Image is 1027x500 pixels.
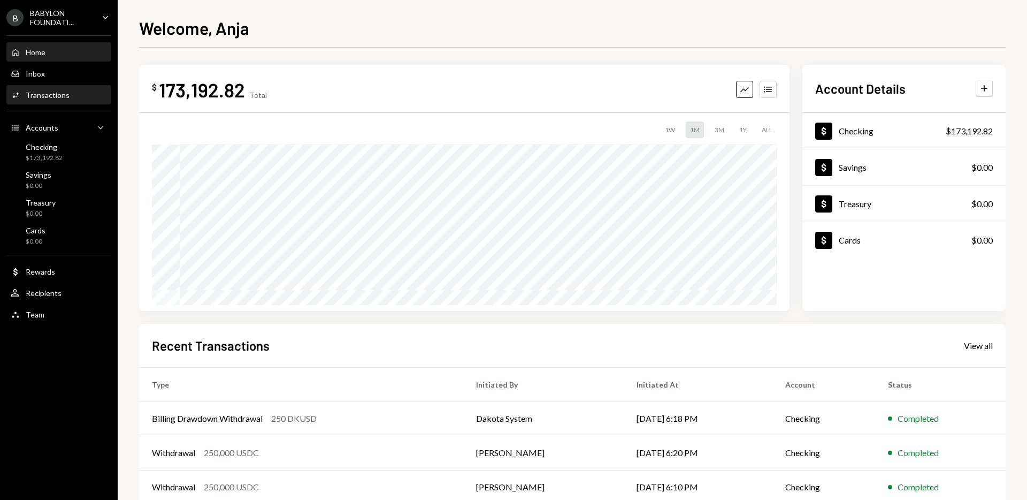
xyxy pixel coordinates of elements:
div: Completed [898,412,939,425]
td: Dakota System [463,401,624,436]
div: Home [26,48,45,57]
th: Status [875,367,1006,401]
div: Total [249,90,267,100]
div: Withdrawal [152,481,195,494]
div: 3M [710,122,729,138]
div: $0.00 [26,209,56,218]
th: Initiated By [463,367,624,401]
div: Completed [898,481,939,494]
div: 250 DKUSD [271,412,317,425]
div: Withdrawal [152,446,195,459]
td: Checking [772,436,875,470]
div: 1M [686,122,704,138]
div: Cards [26,226,45,235]
div: 173,192.82 [159,78,245,102]
h2: Account Details [815,80,906,97]
div: Accounts [26,123,58,132]
div: Billing Drawdown Withdrawal [152,412,263,425]
div: Checking [839,126,873,136]
div: 250,000 USDC [204,481,259,494]
div: Completed [898,446,939,459]
a: Checking$173,192.82 [802,113,1006,149]
div: View all [964,340,993,351]
a: Treasury$0.00 [802,186,1006,222]
th: Account [772,367,875,401]
div: BABYLON FOUNDATI... [30,9,93,27]
div: Cards [839,235,861,245]
div: ALL [757,122,777,138]
a: Team [6,305,111,324]
th: Type [139,367,463,401]
div: 1Y [735,122,751,138]
div: Transactions [26,90,70,100]
td: Checking [772,401,875,436]
td: [PERSON_NAME] [463,436,624,470]
a: Transactions [6,85,111,104]
div: $173,192.82 [26,154,63,163]
a: Treasury$0.00 [6,195,111,221]
div: $0.00 [26,237,45,246]
div: Treasury [26,198,56,207]
div: 1W [661,122,679,138]
a: Checking$173,192.82 [6,139,111,165]
th: Initiated At [624,367,772,401]
div: $0.00 [971,234,993,247]
h1: Welcome, Anja [139,17,249,39]
a: View all [964,339,993,351]
div: $0.00 [971,161,993,174]
div: Savings [26,170,51,179]
a: Inbox [6,64,111,83]
div: $0.00 [26,181,51,191]
div: Savings [839,162,867,172]
div: Treasury [839,199,871,209]
a: Savings$0.00 [802,149,1006,185]
div: Team [26,310,44,319]
div: Checking [26,142,63,151]
a: Accounts [6,118,111,137]
div: Inbox [26,69,45,78]
h2: Recent Transactions [152,337,270,354]
div: Recipients [26,289,62,298]
a: Recipients [6,283,111,302]
div: 250,000 USDC [204,446,259,459]
div: $173,192.82 [946,125,993,138]
td: [DATE] 6:18 PM [624,401,772,436]
div: B [6,9,24,26]
div: $ [152,82,157,93]
div: Rewards [26,267,55,276]
a: Home [6,42,111,62]
a: Cards$0.00 [802,222,1006,258]
td: [DATE] 6:20 PM [624,436,772,470]
a: Savings$0.00 [6,167,111,193]
a: Rewards [6,262,111,281]
div: $0.00 [971,198,993,210]
a: Cards$0.00 [6,223,111,248]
